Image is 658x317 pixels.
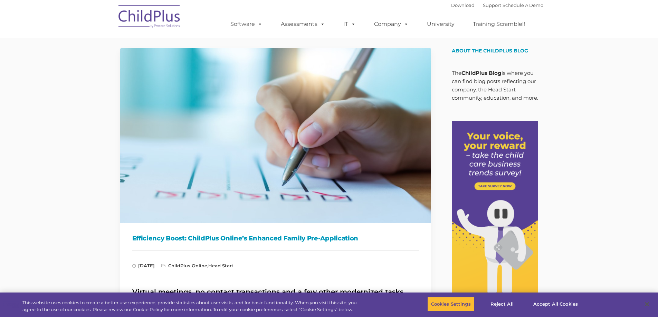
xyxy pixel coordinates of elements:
[132,263,155,268] span: [DATE]
[452,69,538,102] p: The is where you can find blog posts reflecting our company, the Head Start community, education,...
[274,17,332,31] a: Assessments
[461,70,502,76] strong: ChildPlus Blog
[208,263,233,268] a: Head Start
[223,17,269,31] a: Software
[427,297,475,311] button: Cookies Settings
[115,0,184,35] img: ChildPlus by Procare Solutions
[466,17,532,31] a: Training Scramble!!
[451,2,543,8] font: |
[120,48,431,223] img: Efficiency Boost: ChildPlus Online's Enhanced Family Pre-Application Process - Streamlining Appli...
[420,17,461,31] a: University
[530,297,582,311] button: Accept All Cookies
[161,263,233,268] span: ,
[483,2,501,8] a: Support
[336,17,363,31] a: IT
[639,297,655,312] button: Close
[503,2,543,8] a: Schedule A Demo
[22,299,362,313] div: This website uses cookies to create a better user experience, provide statistics about user visit...
[451,2,475,8] a: Download
[480,297,524,311] button: Reject All
[168,263,207,268] a: ChildPlus Online
[132,233,419,244] h1: Efficiency Boost: ChildPlus Online’s Enhanced Family Pre-Application
[367,17,416,31] a: Company
[452,48,528,54] span: About the ChildPlus Blog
